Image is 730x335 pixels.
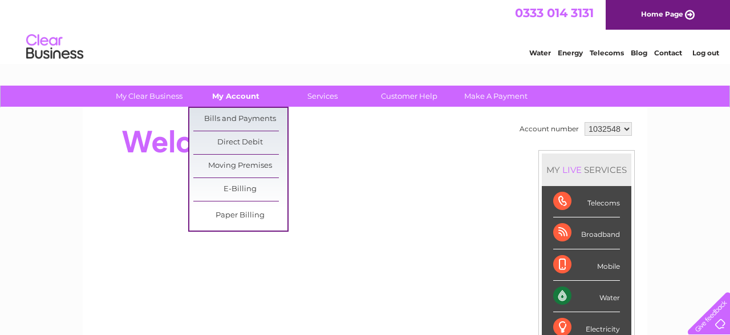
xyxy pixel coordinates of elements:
a: Energy [558,49,583,57]
td: Account number [517,119,582,139]
a: Make A Payment [449,86,543,107]
a: Log out [692,49,719,57]
img: logo.png [26,30,84,64]
a: Moving Premises [193,155,287,177]
a: Water [529,49,551,57]
a: Direct Debit [193,131,287,154]
a: Customer Help [362,86,456,107]
div: Water [553,281,620,312]
div: MY SERVICES [542,154,631,186]
div: Mobile [553,249,620,281]
a: E-Billing [193,178,287,201]
a: Paper Billing [193,204,287,227]
div: LIVE [560,164,584,175]
div: Clear Business is a trading name of Verastar Limited (registered in [GEOGRAPHIC_DATA] No. 3667643... [96,6,635,55]
div: Broadband [553,217,620,249]
div: Telecoms [553,186,620,217]
a: Telecoms [590,49,624,57]
a: Services [275,86,370,107]
a: Contact [654,49,682,57]
a: Blog [631,49,647,57]
a: Bills and Payments [193,108,287,131]
a: My Account [189,86,283,107]
a: My Clear Business [102,86,196,107]
a: 0333 014 3131 [515,6,594,20]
